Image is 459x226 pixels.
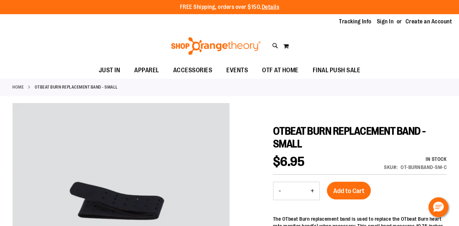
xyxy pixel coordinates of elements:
a: APPAREL [127,62,166,79]
a: OTF AT HOME [255,62,306,78]
a: ACCESSORIES [166,62,220,79]
a: FINAL PUSH SALE [306,62,368,79]
a: Details [262,4,279,10]
span: JUST IN [99,62,120,78]
div: Availability [384,156,447,163]
span: ACCESSORIES [173,62,212,78]
p: FREE Shipping, orders over $150. [180,3,279,11]
a: JUST IN [92,62,127,79]
input: Product quantity [286,182,305,199]
img: Shop Orangetheory [170,37,262,55]
span: OTF AT HOME [262,62,299,78]
span: $6.95 [273,154,305,169]
button: Increase product quantity [305,182,319,200]
button: Add to Cart [327,182,371,199]
div: OT-BURNBAND-SM-C [401,164,447,171]
strong: SKU [384,164,398,170]
a: Tracking Info [339,18,372,26]
a: EVENTS [219,62,255,79]
span: Add to Cart [333,187,364,195]
strong: OTBEAT BURN REPLACEMENT BAND - SMALL [35,84,118,90]
span: In stock [426,156,447,162]
span: APPAREL [134,62,159,78]
button: Hello, have a question? Let’s chat. [429,197,448,217]
button: Decrease product quantity [273,182,286,200]
span: EVENTS [226,62,248,78]
span: OTBEAT BURN REPLACEMENT BAND - SMALL [273,125,426,150]
a: Sign In [377,18,394,26]
span: FINAL PUSH SALE [313,62,361,78]
a: Create an Account [406,18,452,26]
a: Home [12,84,24,90]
